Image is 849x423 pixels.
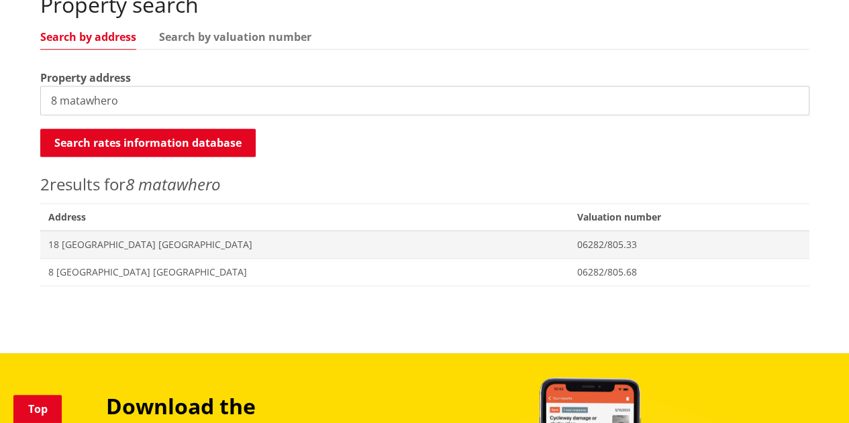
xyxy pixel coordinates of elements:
[159,32,311,42] a: Search by valuation number
[40,173,50,195] span: 2
[40,231,809,258] a: 18 [GEOGRAPHIC_DATA] [GEOGRAPHIC_DATA] 06282/805.33
[577,265,801,279] span: 06282/805.68
[577,238,801,251] span: 06282/805.33
[48,265,561,279] span: 8 [GEOGRAPHIC_DATA] [GEOGRAPHIC_DATA]
[787,367,836,415] iframe: Messenger Launcher
[13,395,62,423] a: Top
[40,32,136,42] a: Search by address
[40,70,131,86] label: Property address
[40,172,809,196] p: results for
[40,258,809,286] a: 8 [GEOGRAPHIC_DATA] [GEOGRAPHIC_DATA] 06282/805.68
[48,238,561,251] span: 18 [GEOGRAPHIC_DATA] [GEOGRAPHIC_DATA]
[40,203,569,231] span: Address
[40,129,256,157] button: Search rates information database
[569,203,809,231] span: Valuation number
[40,86,809,115] input: e.g. Duke Street NGARUAWAHIA
[126,173,221,195] em: 8 matawhero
